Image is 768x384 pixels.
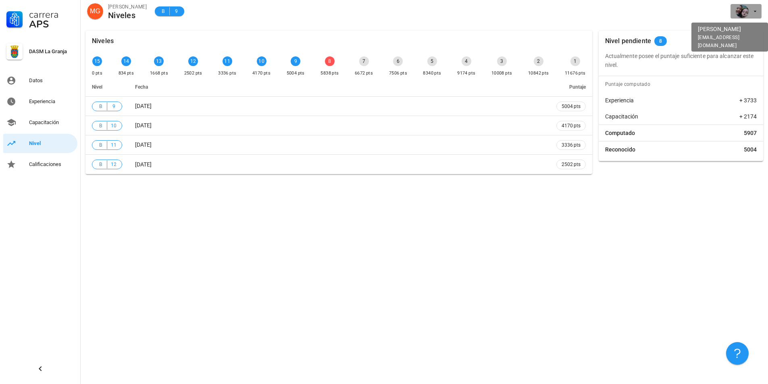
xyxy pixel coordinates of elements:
div: DASM La Granja [29,48,74,55]
span: [DATE] [135,141,152,148]
div: Datos [29,77,74,84]
span: 11 [110,141,117,149]
span: B [160,7,166,15]
span: 5907 [744,129,757,137]
div: 9 [291,56,300,66]
div: Experiencia [29,98,74,105]
div: 4 [462,56,471,66]
span: 9 [110,102,117,110]
span: 8 [659,36,662,46]
div: 2502 pts [184,69,202,77]
span: 2502 pts [562,160,581,168]
span: Puntaje [569,84,586,90]
div: 1668 pts [150,69,168,77]
span: B [97,141,104,149]
span: 9 [173,7,179,15]
div: 7506 pts [389,69,407,77]
p: Actualmente posee el puntaje suficiente para alcanzar este nivel. [605,52,757,69]
span: 12 [110,160,117,168]
span: 4170 pts [562,122,581,130]
span: + 3733 [739,96,757,104]
div: 6 [393,56,403,66]
th: Fecha [129,77,550,97]
div: 834 pts [119,69,134,77]
div: 7 [359,56,369,66]
span: [DATE] [135,122,152,129]
div: Calificaciones [29,161,74,168]
span: B [97,122,104,130]
span: 5004 pts [562,102,581,110]
a: Experiencia [3,92,77,111]
span: Capacitación [605,112,638,120]
span: MG [90,3,100,19]
span: [DATE] [135,103,152,109]
div: 5838 pts [321,69,339,77]
span: Fecha [135,84,148,90]
a: Datos [3,71,77,90]
span: 5004 [744,145,757,154]
div: Capacitación [29,119,74,126]
div: 0 pts [92,69,102,77]
div: 14 [121,56,131,66]
span: 10 [110,122,117,130]
div: 10 [257,56,266,66]
div: 3 [497,56,507,66]
span: Experiencia [605,96,634,104]
span: + 2174 [739,112,757,120]
div: 3336 pts [218,69,236,77]
div: Nivel [29,140,74,147]
span: B [97,102,104,110]
span: Reconocido [605,145,635,154]
a: Calificaciones [3,155,77,174]
div: 12 [188,56,198,66]
div: 1 [570,56,580,66]
div: 5 [427,56,437,66]
div: 11676 pts [565,69,586,77]
div: 2 [534,56,543,66]
div: Carrera [29,10,74,19]
div: avatar [87,3,103,19]
div: [PERSON_NAME] [108,3,147,11]
div: 9174 pts [457,69,475,77]
span: [DATE] [135,161,152,168]
div: 10008 pts [491,69,512,77]
span: B [97,160,104,168]
a: Nivel [3,134,77,153]
div: APS [29,19,74,29]
a: Capacitación [3,113,77,132]
div: avatar [736,5,749,18]
span: 3336 pts [562,141,581,149]
div: Niveles [108,11,147,20]
th: Puntaje [550,77,592,97]
span: Nivel [92,84,102,90]
div: Puntaje computado [602,76,763,92]
div: 5004 pts [287,69,305,77]
div: Niveles [92,31,114,52]
div: Nivel pendiente [605,31,651,52]
div: 13 [154,56,164,66]
div: 4170 pts [252,69,271,77]
th: Nivel [85,77,129,97]
div: 8340 pts [423,69,441,77]
div: 11 [223,56,232,66]
div: 6672 pts [355,69,373,77]
span: Computado [605,129,635,137]
div: 8 [325,56,335,66]
div: 10842 pts [528,69,549,77]
div: 15 [92,56,102,66]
